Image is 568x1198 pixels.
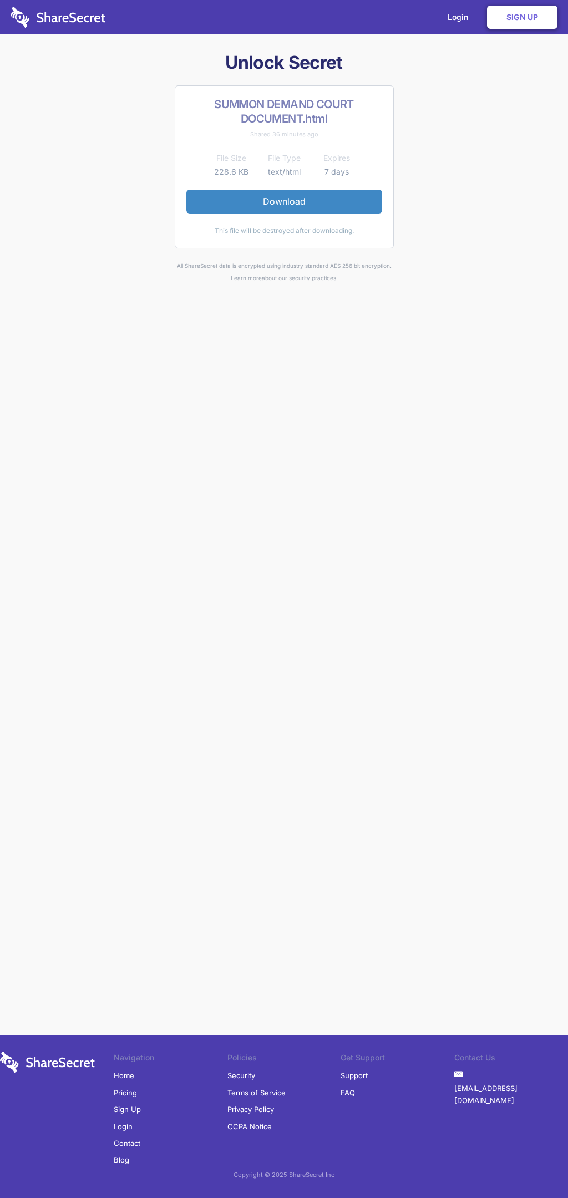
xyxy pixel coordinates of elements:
[114,1135,140,1151] a: Contact
[341,1084,355,1101] a: FAQ
[227,1101,274,1118] a: Privacy Policy
[205,165,258,179] td: 228.6 KB
[227,1067,255,1084] a: Security
[114,1101,141,1118] a: Sign Up
[258,151,311,165] th: File Type
[186,225,382,237] div: This file will be destroyed after downloading.
[311,165,363,179] td: 7 days
[341,1052,454,1067] li: Get Support
[227,1052,341,1067] li: Policies
[114,1052,227,1067] li: Navigation
[114,1067,134,1084] a: Home
[114,1118,133,1135] a: Login
[454,1052,568,1067] li: Contact Us
[231,275,262,281] a: Learn more
[487,6,557,29] a: Sign Up
[186,97,382,126] h2: SUMMON DEMAND COURT DOCUMENT.html
[311,151,363,165] th: Expires
[258,165,311,179] td: text/html
[454,1080,568,1109] a: [EMAIL_ADDRESS][DOMAIN_NAME]
[227,1084,286,1101] a: Terms of Service
[11,7,105,28] img: logo-wordmark-white-trans-d4663122ce5f474addd5e946df7df03e33cb6a1c49d2221995e7729f52c070b2.svg
[341,1067,368,1084] a: Support
[114,1151,129,1168] a: Blog
[227,1118,272,1135] a: CCPA Notice
[114,1084,137,1101] a: Pricing
[186,190,382,213] a: Download
[205,151,258,165] th: File Size
[186,128,382,140] div: Shared 36 minutes ago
